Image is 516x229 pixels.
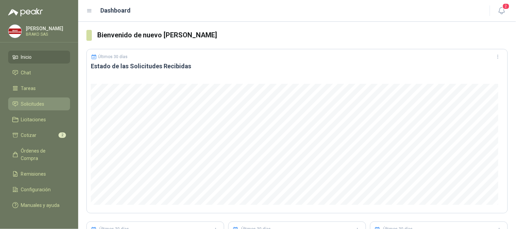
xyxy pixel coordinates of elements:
[101,6,131,15] h1: Dashboard
[97,30,508,40] h3: Bienvenido de nuevo [PERSON_NAME]
[21,53,32,61] span: Inicio
[8,66,70,79] a: Chat
[21,170,46,178] span: Remisiones
[21,69,31,76] span: Chat
[8,168,70,180] a: Remisiones
[8,183,70,196] a: Configuración
[502,3,510,10] span: 2
[8,82,70,95] a: Tareas
[98,54,128,59] p: Últimos 30 días
[8,144,70,165] a: Órdenes de Compra
[9,25,21,38] img: Company Logo
[21,116,46,123] span: Licitaciones
[21,131,37,139] span: Cotizar
[21,100,45,108] span: Solicitudes
[8,129,70,142] a: Cotizar2
[8,51,70,64] a: Inicio
[59,133,66,138] span: 2
[8,8,43,16] img: Logo peakr
[91,62,503,70] h3: Estado de las Solicitudes Recibidas
[8,199,70,212] a: Manuales y ayuda
[8,98,70,110] a: Solicitudes
[21,147,64,162] span: Órdenes de Compra
[496,5,508,17] button: 2
[21,186,51,193] span: Configuración
[21,85,36,92] span: Tareas
[8,113,70,126] a: Licitaciones
[21,201,60,209] span: Manuales y ayuda
[26,26,68,31] p: [PERSON_NAME]
[26,32,68,36] p: BRAKO SAS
